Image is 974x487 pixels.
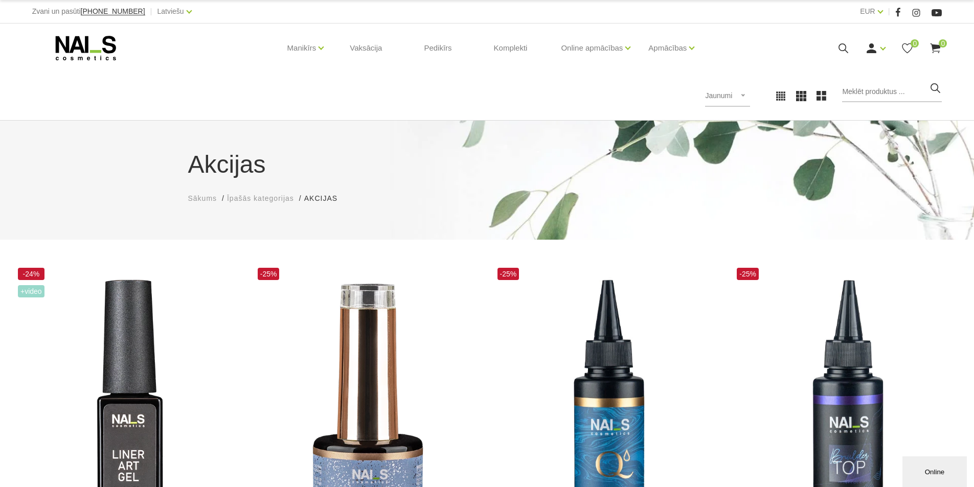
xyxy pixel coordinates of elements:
a: Sākums [188,193,217,204]
span: -25% [497,268,519,280]
a: Manikīrs [287,28,316,68]
div: Zvani un pasūti [32,5,145,18]
a: Latviešu [157,5,184,17]
h1: Akcijas [188,146,786,183]
iframe: chat widget [902,454,969,487]
a: Pedikīrs [416,24,460,73]
a: Komplekti [486,24,536,73]
span: 0 [911,39,919,48]
span: -24% [18,268,44,280]
span: Īpašās kategorijas [227,194,294,202]
span: -25% [737,268,759,280]
a: Vaksācija [342,24,390,73]
span: +Video [18,285,44,297]
a: Īpašās kategorijas [227,193,294,204]
span: | [888,5,890,18]
span: [PHONE_NUMBER] [81,7,145,15]
input: Meklēt produktus ... [842,82,942,102]
a: 0 [901,42,914,55]
span: Sākums [188,194,217,202]
span: 0 [939,39,947,48]
span: | [150,5,152,18]
a: 0 [929,42,942,55]
li: Akcijas [304,193,348,204]
a: EUR [860,5,875,17]
span: -25% [258,268,280,280]
a: Apmācības [648,28,687,68]
span: Jaunumi [705,91,732,100]
a: [PHONE_NUMBER] [81,8,145,15]
a: Online apmācības [561,28,623,68]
